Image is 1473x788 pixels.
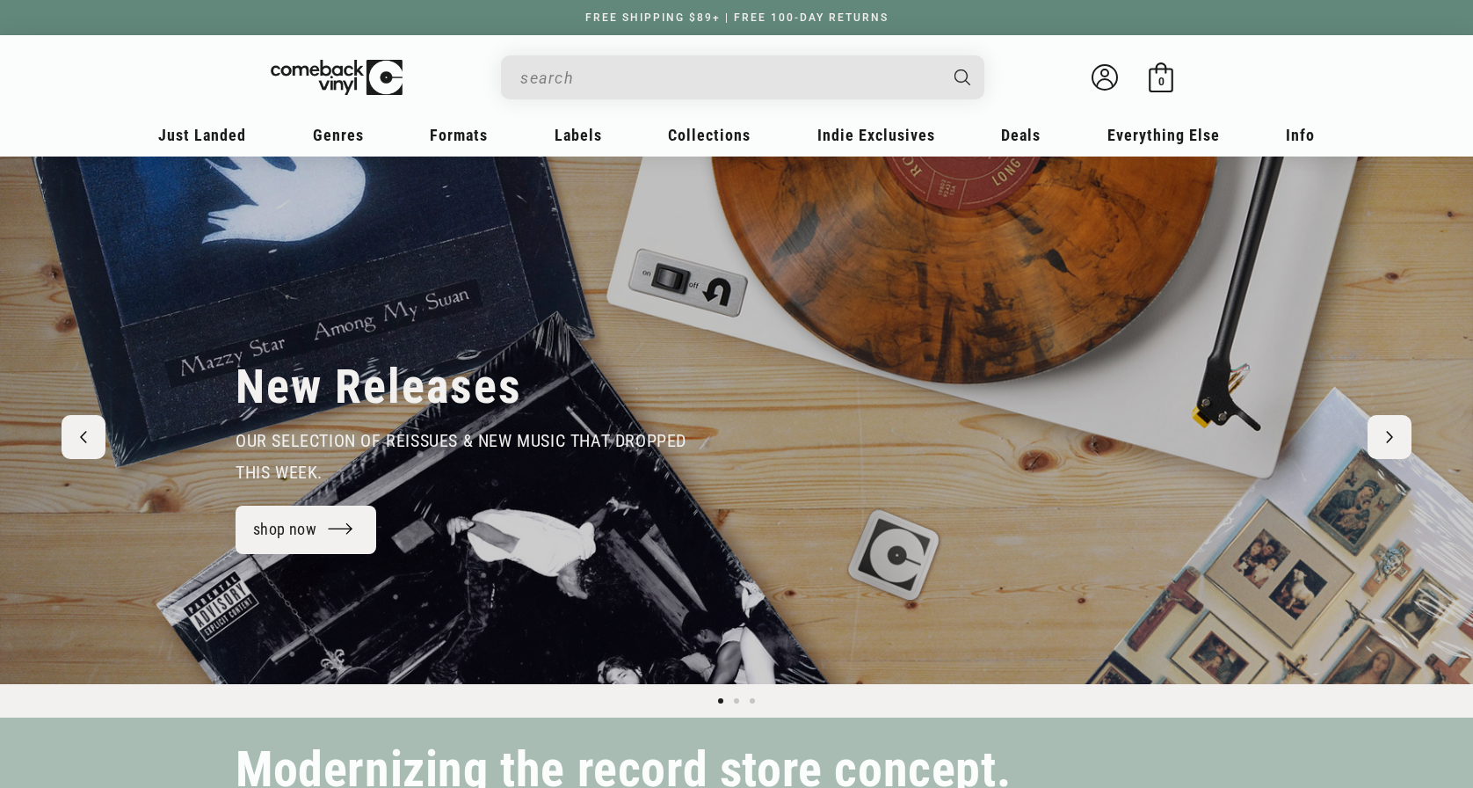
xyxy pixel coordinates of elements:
[555,126,602,144] span: Labels
[430,126,488,144] span: Formats
[668,126,751,144] span: Collections
[744,693,760,709] button: Load slide 3 of 3
[62,415,105,459] button: Previous slide
[236,506,376,554] a: shop now
[158,126,246,144] span: Just Landed
[568,11,906,24] a: FREE SHIPPING $89+ | FREE 100-DAY RETURNS
[1158,75,1165,88] span: 0
[313,126,364,144] span: Genres
[729,693,744,709] button: Load slide 2 of 3
[1368,415,1411,459] button: Next slide
[236,358,522,416] h2: New Releases
[1107,126,1220,144] span: Everything Else
[940,55,987,99] button: Search
[817,126,935,144] span: Indie Exclusives
[1286,126,1315,144] span: Info
[236,430,686,483] span: our selection of reissues & new music that dropped this week.
[520,60,937,96] input: search
[501,55,984,99] div: Search
[1001,126,1041,144] span: Deals
[713,693,729,709] button: Load slide 1 of 3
